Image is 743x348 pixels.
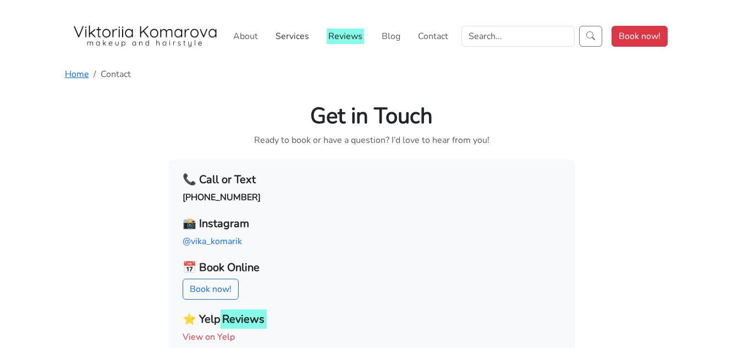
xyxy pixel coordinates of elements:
mark: Reviews [327,29,364,44]
a: Services [271,25,313,47]
a: About [229,25,262,47]
nav: breadcrumb [65,68,679,81]
a: [PHONE_NUMBER] [183,191,261,203]
h5: 📞 Call or Text [183,173,561,186]
a: @vika_komarik [183,235,242,247]
h5: 📸 Instagram [183,217,561,230]
a: Reviews [322,25,368,47]
mark: Reviews [221,310,267,329]
h5: ⭐ Yelp [183,313,561,326]
a: Book now! [612,26,668,47]
a: Contact [414,25,453,47]
p: Ready to book or have a question? I’d love to hear from you! [65,134,679,147]
a: Book now! [183,279,239,300]
h1: Get in Touch [65,103,679,129]
li: Contact [89,68,131,81]
input: Search [461,26,575,47]
a: Home [65,68,89,80]
h5: 📅 Book Online [183,261,561,274]
a: View on Yelp [183,331,235,343]
a: Blog [377,25,405,47]
img: San Diego Makeup Artist Viktoriia Komarova [71,25,220,47]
